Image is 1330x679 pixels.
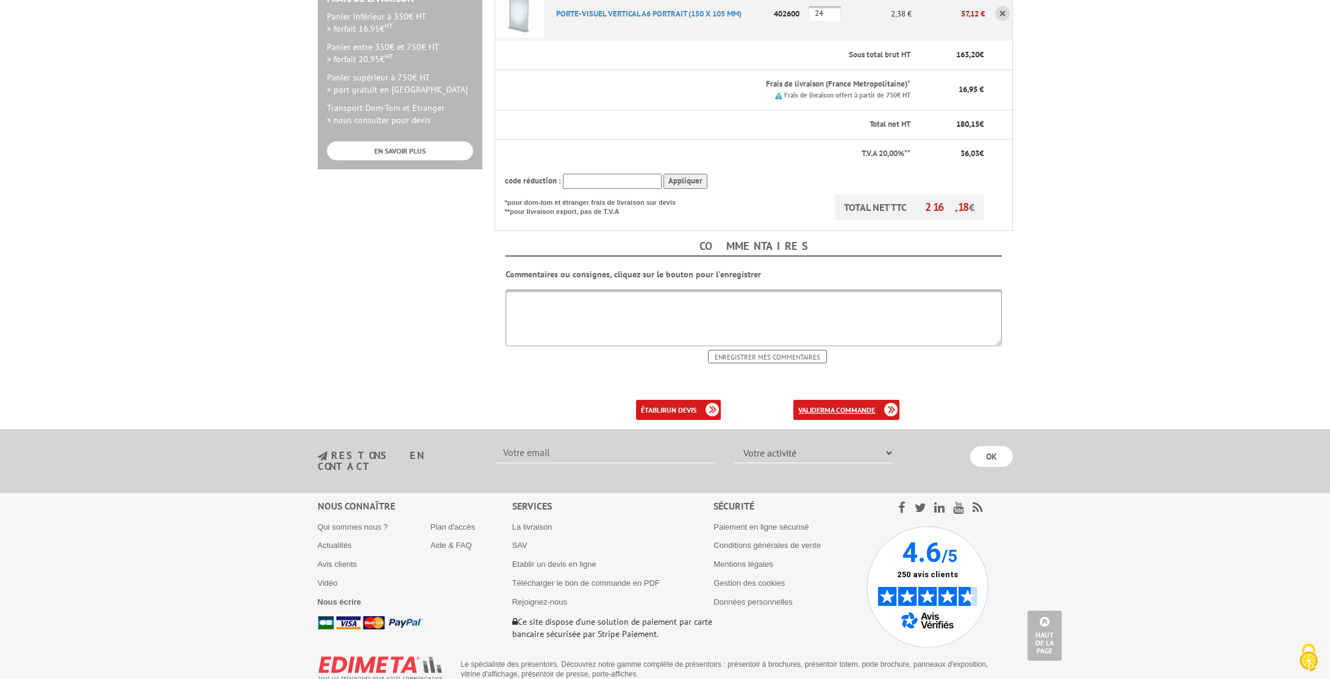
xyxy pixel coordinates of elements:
b: ma commande [824,405,875,414]
small: Frais de livraison offert à partir de 750€ HT [784,91,910,99]
span: > nous consulter pour devis [327,115,431,126]
h4: Commentaires [506,237,1002,257]
input: Appliquer [663,174,707,189]
p: 57,12 € [912,3,985,24]
a: EN SAVOIR PLUS [327,141,473,160]
p: 402600 [770,3,809,24]
span: > forfait 20.95€ [327,54,393,65]
span: 216,18 [925,200,969,214]
a: SAV [512,541,527,550]
p: Panier inférieur à 350€ HT [327,10,473,35]
a: Paiement en ligne sécurisé [713,522,809,531]
a: Gestion des cookies [713,578,785,588]
sup: HT [385,52,393,60]
b: un devis [667,405,696,414]
a: Etablir un devis en ligne [512,560,596,569]
span: 36,03 [960,148,979,158]
span: 163,20 [956,49,979,60]
h3: restons en contact [318,450,478,472]
p: Total net HT [505,119,911,130]
p: T.V.A 20,00%** [505,148,911,160]
a: Conditions générales de vente [713,541,821,550]
a: Nous écrire [318,597,362,606]
span: > forfait 16.95€ [327,23,393,34]
a: Qui sommes nous ? [318,522,388,531]
p: € [921,148,984,160]
p: € [921,119,984,130]
a: Haut de la page [1028,611,1062,661]
img: Avis Vérifiés - 4.6 sur 5 - 250 avis clients [867,526,989,648]
th: Sous total brut HT [546,41,912,69]
button: Cookies (fenêtre modale) [1287,638,1330,679]
b: Commentaires ou consignes, cliquez sur le bouton pour l'enregistrer [506,269,761,280]
a: Actualités [318,541,352,550]
img: picto.png [775,92,782,99]
p: Ce site dispose d’une solution de paiement par carte bancaire sécurisée par Stripe Paiement. [512,616,714,640]
input: Votre email [496,443,715,463]
a: validerma commande [793,400,899,420]
a: Plan d'accès [431,522,475,531]
p: Panier supérieur à 750€ HT [327,71,473,96]
p: 2,38 € [843,3,912,24]
img: newsletter.jpg [318,451,327,461]
img: Cookies (fenêtre modale) [1293,642,1324,673]
a: PORTE-VISUEL VERTICAL A6 PORTRAIT (150 X 105 MM) [556,9,742,19]
input: Enregistrer mes commentaires [708,350,827,363]
a: Télécharger le bon de commande en PDF [512,578,660,588]
sup: HT [385,21,393,30]
a: établirun devis [636,400,721,420]
span: 180,15 [956,119,979,129]
a: Données personnelles [713,597,792,606]
p: Le spécialiste des présentoirs. Découvrez notre gamme complète de présentoirs : présentoir à broc... [461,659,1004,679]
a: Rejoignez-nous [512,597,567,606]
a: La livraison [512,522,552,531]
p: Transport Dom-Tom et Etranger [327,102,473,126]
span: 16,95 € [959,84,984,94]
span: > port gratuit en [GEOGRAPHIC_DATA] [327,84,468,95]
p: TOTAL NET TTC € [835,194,984,220]
a: Aide & FAQ [431,541,472,550]
div: Nous connaître [318,499,512,513]
p: Panier entre 350€ et 750€ HT [327,41,473,65]
p: *pour dom-tom et étranger frais de livraison sur devis **pour livraison export, pas de T.V.A [505,194,688,217]
div: Services [512,499,714,513]
a: Mentions légales [713,560,773,569]
input: OK [970,446,1013,467]
div: Sécurité [713,499,867,513]
p: Frais de livraison (France Metropolitaine)* [556,79,910,90]
p: € [921,49,984,61]
span: code réduction : [505,176,561,186]
a: Vidéo [318,578,338,588]
a: Avis clients [318,560,357,569]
